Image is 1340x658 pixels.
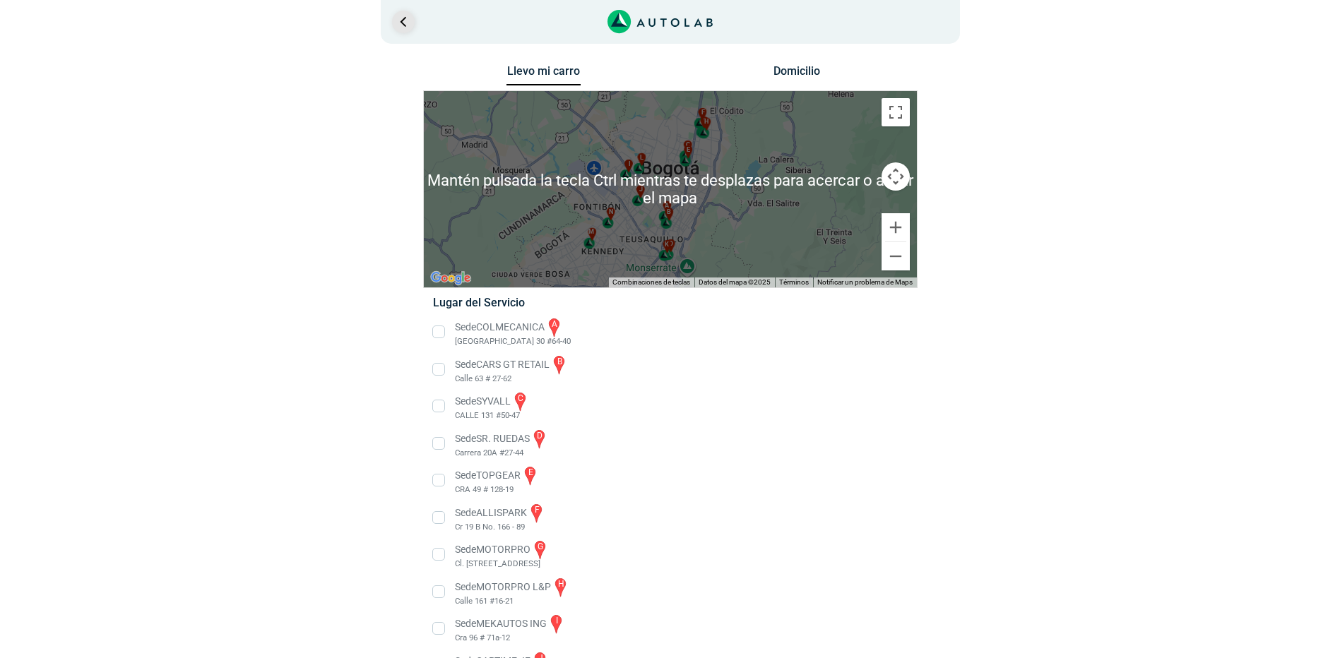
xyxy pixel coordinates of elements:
[882,242,910,270] button: Reducir
[665,201,669,211] span: a
[607,14,713,28] a: Link al sitio de autolab
[506,64,581,86] button: Llevo mi carro
[699,278,771,286] span: Datos del mapa ©2025
[665,240,669,250] span: k
[629,160,631,169] span: i
[759,64,834,85] button: Domicilio
[639,185,642,195] span: j
[704,117,708,127] span: h
[882,98,910,126] button: Cambiar a la vista en pantalla completa
[392,11,415,33] a: Ir al paso anterior
[668,239,672,249] span: d
[640,153,644,163] span: l
[779,278,809,286] a: Términos (se abre en una nueva pestaña)
[667,208,671,217] span: b
[427,269,474,287] img: Google
[685,140,689,150] span: c
[701,108,704,118] span: f
[882,162,910,191] button: Controles de visualización del mapa
[433,296,907,309] h5: Lugar del Servicio
[612,277,690,287] button: Combinaciones de teclas
[702,116,706,126] span: g
[427,269,474,287] a: Abre esta zona en Google Maps (se abre en una nueva ventana)
[882,213,910,241] button: Ampliar
[817,278,913,286] a: Notificar un problema de Maps
[588,227,594,237] span: m
[687,145,690,155] span: e
[608,208,612,217] span: n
